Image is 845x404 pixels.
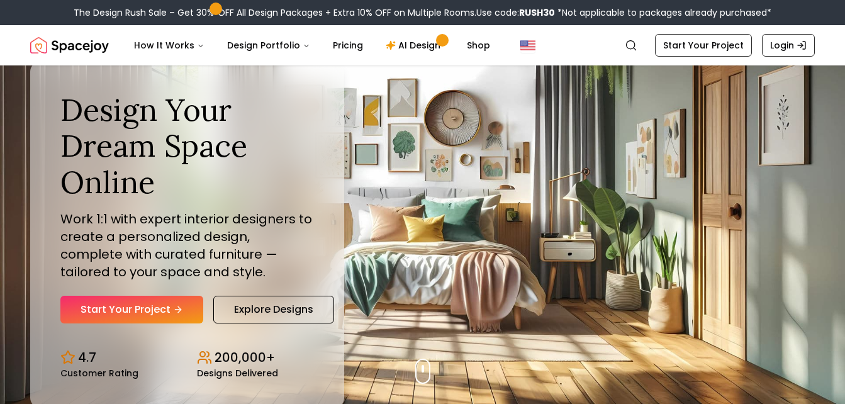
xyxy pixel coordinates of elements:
img: United States [520,38,535,53]
button: Design Portfolio [217,33,320,58]
small: Customer Rating [60,369,138,378]
div: The Design Rush Sale – Get 30% OFF All Design Packages + Extra 10% OFF on Multiple Rooms. [74,6,771,19]
a: Pricing [323,33,373,58]
a: Start Your Project [655,34,752,57]
img: Spacejoy Logo [30,33,109,58]
span: *Not applicable to packages already purchased* [555,6,771,19]
h1: Design Your Dream Space Online [60,92,314,201]
p: 4.7 [78,349,96,366]
div: Design stats [60,339,314,378]
nav: Global [30,25,815,65]
a: Spacejoy [30,33,109,58]
a: Explore Designs [213,296,334,323]
span: Use code: [476,6,555,19]
p: Work 1:1 with expert interior designers to create a personalized design, complete with curated fu... [60,210,314,281]
a: Start Your Project [60,296,203,323]
nav: Main [124,33,500,58]
small: Designs Delivered [197,369,278,378]
a: AI Design [376,33,454,58]
a: Login [762,34,815,57]
a: Shop [457,33,500,58]
p: 200,000+ [215,349,275,366]
button: How It Works [124,33,215,58]
b: RUSH30 [519,6,555,19]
